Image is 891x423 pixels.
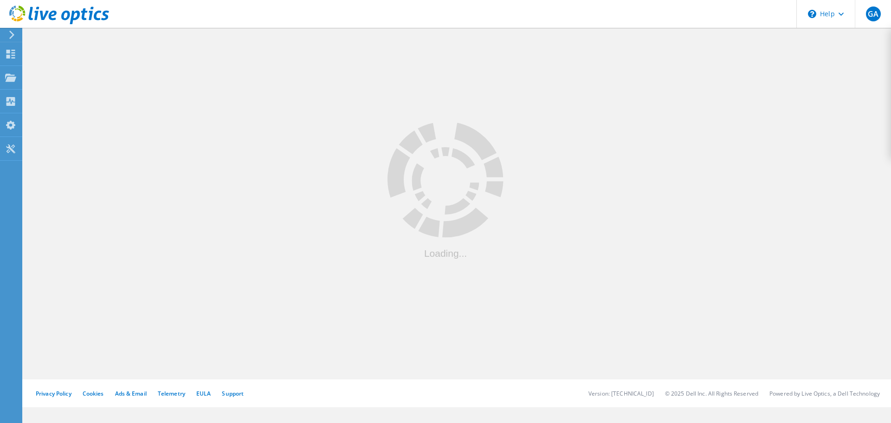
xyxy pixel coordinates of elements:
span: GA [868,10,878,18]
a: Cookies [83,390,104,397]
li: Powered by Live Optics, a Dell Technology [769,390,880,397]
a: EULA [196,390,211,397]
svg: \n [808,10,816,18]
a: Privacy Policy [36,390,71,397]
li: © 2025 Dell Inc. All Rights Reserved [665,390,758,397]
a: Live Optics Dashboard [9,20,109,26]
div: Loading... [387,248,504,258]
a: Support [222,390,244,397]
li: Version: [TECHNICAL_ID] [588,390,654,397]
a: Telemetry [158,390,185,397]
a: Ads & Email [115,390,147,397]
